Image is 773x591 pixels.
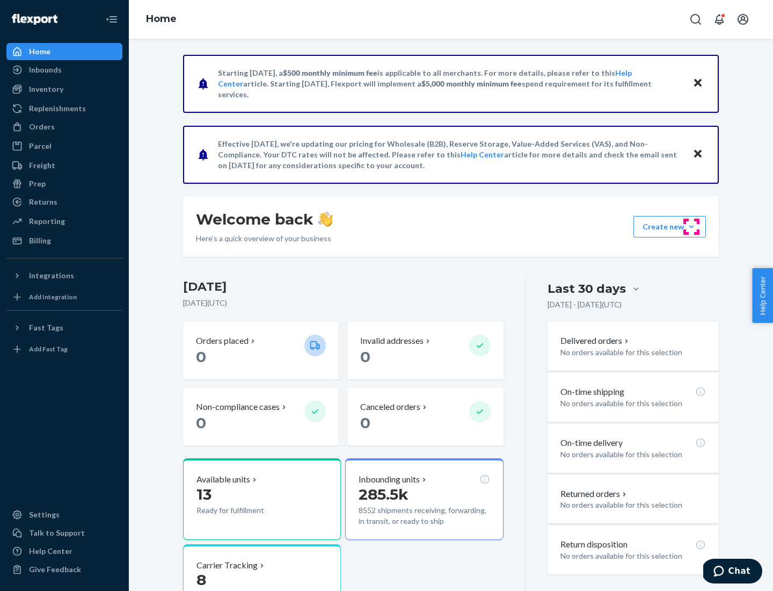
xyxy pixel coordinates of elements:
button: Available units13Ready for fulfillment [183,458,341,540]
button: Create new [633,216,706,237]
div: Add Integration [29,292,77,301]
div: Talk to Support [29,528,85,538]
span: 0 [196,348,206,366]
span: 0 [360,414,370,432]
a: Add Fast Tag [6,341,122,358]
p: On-time shipping [560,386,624,398]
button: Talk to Support [6,524,122,542]
button: Non-compliance cases 0 [183,388,339,445]
a: Reporting [6,213,122,230]
button: Open account menu [732,9,754,30]
div: Replenishments [29,103,86,114]
p: No orders available for this selection [560,347,706,358]
a: Home [6,43,122,60]
iframe: Opens a widget where you can chat to one of our agents [703,559,762,586]
span: 13 [196,485,212,503]
button: Integrations [6,267,122,284]
p: 8552 shipments receiving, forwarding, in transit, or ready to ship [359,505,490,527]
p: Carrier Tracking [196,559,258,572]
div: Parcel [29,141,52,152]
p: Inbounding units [359,473,420,486]
button: Give Feedback [6,561,122,578]
button: Close [691,147,705,162]
p: [DATE] - [DATE] ( UTC ) [548,299,622,310]
div: Reporting [29,216,65,227]
div: Home [29,46,50,57]
div: Prep [29,178,46,189]
div: Inventory [29,84,63,95]
p: Canceled orders [360,401,420,413]
span: 8 [196,571,206,589]
p: Available units [196,473,250,486]
div: Orders [29,121,55,132]
a: Inventory [6,81,122,98]
img: hand-wave emoji [318,212,333,227]
div: Help Center [29,546,72,557]
span: 0 [360,348,370,366]
p: Ready for fulfillment [196,505,296,516]
p: No orders available for this selection [560,500,706,510]
p: On-time delivery [560,437,623,449]
button: Fast Tags [6,319,122,336]
button: Invalid addresses 0 [347,322,503,379]
p: [DATE] ( UTC ) [183,298,504,308]
div: Billing [29,235,51,246]
ol: breadcrumbs [137,4,185,35]
a: Settings [6,506,122,523]
span: 0 [196,414,206,432]
div: Inbounds [29,64,62,75]
p: Effective [DATE], we're updating our pricing for Wholesale (B2B), Reserve Storage, Value-Added Se... [218,139,682,171]
button: Open notifications [709,9,730,30]
p: Orders placed [196,335,249,347]
span: $500 monthly minimum fee [283,68,377,77]
p: Starting [DATE], a is applicable to all merchants. For more details, please refer to this article... [218,68,682,100]
a: Home [146,13,177,25]
button: Close Navigation [101,9,122,30]
div: Give Feedback [29,564,81,575]
div: Returns [29,197,57,207]
div: Last 30 days [548,280,626,297]
h1: Welcome back [196,210,333,229]
div: Add Fast Tag [29,344,68,354]
a: Add Integration [6,289,122,306]
div: Settings [29,509,60,520]
button: Open Search Box [685,9,706,30]
p: Invalid addresses [360,335,424,347]
div: Freight [29,160,55,171]
a: Help Center [6,543,122,560]
div: Fast Tags [29,322,63,333]
p: Non-compliance cases [196,401,280,413]
button: Returned orders [560,488,629,500]
p: No orders available for this selection [560,551,706,561]
span: $5,000 monthly minimum fee [421,79,522,88]
p: No orders available for this selection [560,398,706,409]
img: Flexport logo [12,14,57,25]
p: Return disposition [560,538,628,551]
a: Help Center [461,150,504,159]
button: Orders placed 0 [183,322,339,379]
button: Help Center [752,268,773,323]
button: Inbounding units285.5k8552 shipments receiving, forwarding, in transit, or ready to ship [345,458,503,540]
a: Inbounds [6,61,122,78]
h3: [DATE] [183,278,504,295]
a: Freight [6,157,122,174]
a: Billing [6,232,122,249]
span: 285.5k [359,485,409,503]
button: Close [691,76,705,91]
a: Returns [6,193,122,211]
p: No orders available for this selection [560,449,706,460]
button: Delivered orders [560,335,631,347]
p: Here’s a quick overview of your business [196,233,333,244]
a: Replenishments [6,100,122,117]
button: Canceled orders 0 [347,388,503,445]
div: Integrations [29,270,74,281]
a: Parcel [6,138,122,155]
a: Prep [6,175,122,192]
a: Orders [6,118,122,135]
